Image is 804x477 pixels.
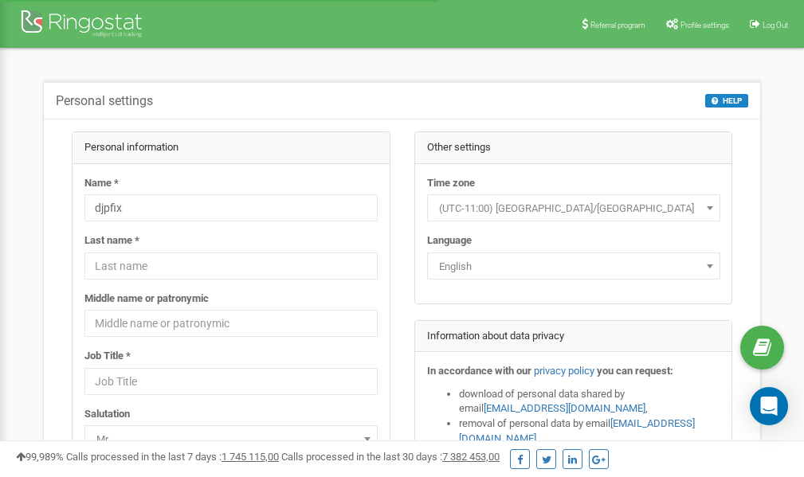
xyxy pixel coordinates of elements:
span: English [433,256,715,278]
div: Other settings [415,132,732,164]
label: Job Title * [84,349,131,364]
label: Time zone [427,176,475,191]
span: Referral program [590,21,645,29]
input: Middle name or patronymic [84,310,378,337]
u: 1 745 115,00 [222,451,279,463]
strong: you can request: [597,365,673,377]
span: Mr. [90,428,372,451]
span: (UTC-11:00) Pacific/Midway [433,197,715,220]
div: Open Intercom Messenger [750,387,788,425]
label: Last name * [84,233,139,248]
span: Log Out [763,21,788,29]
span: (UTC-11:00) Pacific/Midway [427,194,720,221]
span: Calls processed in the last 7 days : [66,451,279,463]
strong: In accordance with our [427,365,531,377]
input: Job Title [84,368,378,395]
div: Information about data privacy [415,321,732,353]
label: Salutation [84,407,130,422]
span: English [427,252,720,280]
label: Name * [84,176,119,191]
span: 99,989% [16,451,64,463]
input: Name [84,194,378,221]
a: privacy policy [534,365,594,377]
label: Language [427,233,472,248]
span: Calls processed in the last 30 days : [281,451,500,463]
li: removal of personal data by email , [459,416,720,446]
label: Middle name or patronymic [84,291,209,307]
button: HELP [705,94,748,108]
li: download of personal data shared by email , [459,387,720,416]
span: Mr. [84,425,378,452]
span: Profile settings [680,21,729,29]
div: Personal information [73,132,390,164]
input: Last name [84,252,378,280]
a: [EMAIL_ADDRESS][DOMAIN_NAME] [484,402,645,414]
h5: Personal settings [56,94,153,108]
u: 7 382 453,00 [442,451,500,463]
